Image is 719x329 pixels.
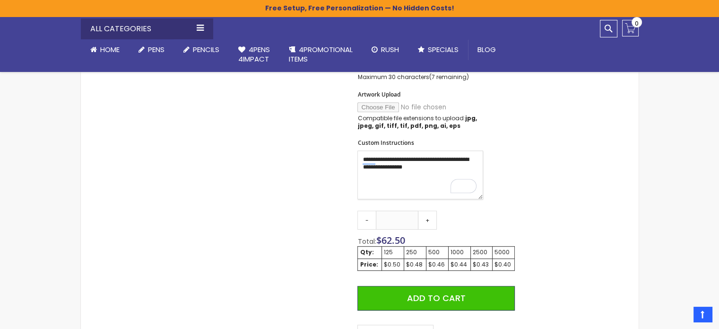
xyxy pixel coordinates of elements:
[289,44,353,64] span: 4PROMOTIONAL ITEMS
[407,292,466,304] span: Add to Cart
[148,44,165,54] span: Pens
[174,39,229,60] a: Pencils
[381,234,405,247] span: 62.50
[229,39,279,70] a: 4Pens4impact
[357,139,414,147] span: Custom Instructions
[693,307,712,322] a: Top
[406,249,424,256] div: 250
[238,44,270,64] span: 4Pens 4impact
[384,261,402,268] div: $0.50
[450,261,468,268] div: $0.44
[468,39,505,60] a: Blog
[428,249,446,256] div: 500
[100,44,120,54] span: Home
[357,114,476,130] strong: jpg, jpeg, gif, tiff, tif, pdf, png, ai, eps
[81,39,129,60] a: Home
[408,39,468,60] a: Specials
[450,249,468,256] div: 1000
[429,73,468,81] span: (7 remaining)
[357,237,376,246] span: Total:
[81,18,213,39] div: All Categories
[193,44,219,54] span: Pencils
[473,249,490,256] div: 2500
[279,39,362,70] a: 4PROMOTIONALITEMS
[357,73,483,81] p: Maximum 30 characters
[360,260,378,268] strong: Price:
[357,286,514,311] button: Add to Cart
[477,44,496,54] span: Blog
[418,211,437,230] a: +
[428,261,446,268] div: $0.46
[357,151,483,199] textarea: To enrich screen reader interactions, please activate Accessibility in Grammarly extension settings
[362,39,408,60] a: Rush
[635,19,639,28] span: 0
[494,249,512,256] div: 5000
[129,39,174,60] a: Pens
[357,115,483,130] p: Compatible file extensions to upload:
[384,249,402,256] div: 125
[622,20,639,36] a: 0
[428,44,459,54] span: Specials
[406,261,424,268] div: $0.48
[357,211,376,230] a: -
[360,248,373,256] strong: Qty:
[494,261,512,268] div: $0.40
[381,44,399,54] span: Rush
[473,261,490,268] div: $0.43
[376,234,405,247] span: $
[357,90,400,98] span: Artwork Upload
